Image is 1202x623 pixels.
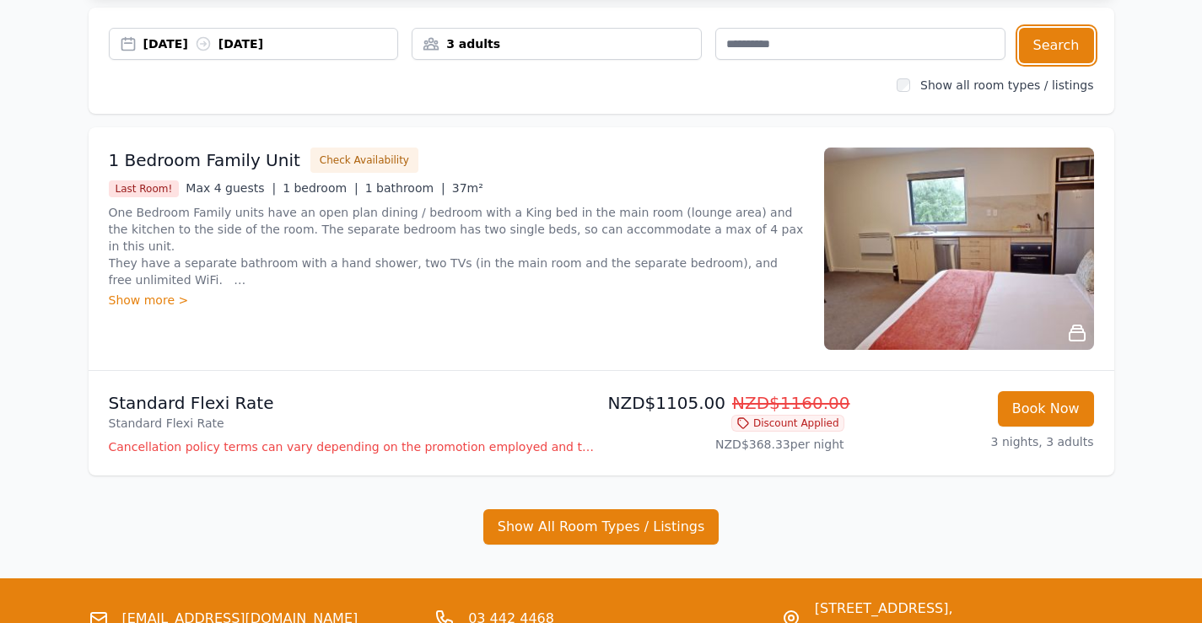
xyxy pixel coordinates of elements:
div: Show more > [109,292,804,309]
div: 3 adults [412,35,701,52]
span: 37m² [452,181,483,195]
p: Standard Flexi Rate [109,415,595,432]
p: One Bedroom Family units have an open plan dining / bedroom with a King bed in the main room (lou... [109,204,804,288]
p: NZD$368.33 per night [608,436,844,453]
span: Discount Applied [731,415,844,432]
p: 3 nights, 3 adults [858,433,1094,450]
div: [DATE] [DATE] [143,35,398,52]
label: Show all room types / listings [920,78,1093,92]
button: Check Availability [310,148,418,173]
span: 1 bedroom | [283,181,358,195]
span: 1 bathroom | [365,181,445,195]
button: Book Now [998,391,1094,427]
p: NZD$1105.00 [608,391,844,415]
span: Max 4 guests | [186,181,276,195]
h3: 1 Bedroom Family Unit [109,148,300,172]
span: Last Room! [109,180,180,197]
p: Cancellation policy terms can vary depending on the promotion employed and the time of stay of th... [109,438,595,455]
button: Search [1019,28,1094,63]
span: NZD$1160.00 [732,393,850,413]
button: Show All Room Types / Listings [483,509,720,545]
span: [STREET_ADDRESS], [815,599,1041,619]
p: Standard Flexi Rate [109,391,595,415]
